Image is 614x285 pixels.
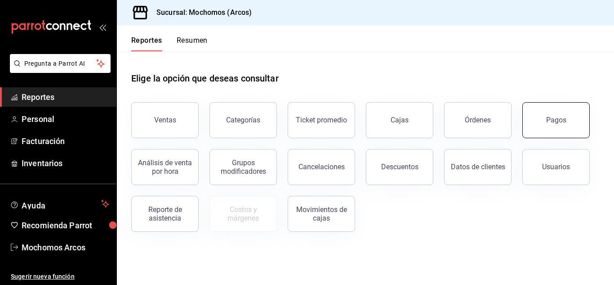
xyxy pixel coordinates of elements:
h3: Sucursal: Mochomos (Arcos) [149,7,252,18]
span: Pregunta a Parrot AI [24,59,97,68]
button: Descuentos [366,149,433,185]
div: Pagos [546,116,566,124]
div: Ventas [154,116,176,124]
button: open_drawer_menu [99,23,106,31]
a: Cajas [366,102,433,138]
button: Reportes [131,36,162,51]
button: Movimientos de cajas [288,196,355,232]
button: Categorías [209,102,277,138]
span: Reportes [22,91,109,103]
button: Órdenes [444,102,512,138]
button: Resumen [177,36,208,51]
span: Ayuda [22,199,98,209]
span: Mochomos Arcos [22,241,109,253]
button: Pregunta a Parrot AI [10,54,111,73]
h1: Elige la opción que deseas consultar [131,72,279,85]
span: Facturación [22,135,109,147]
div: Descuentos [381,163,418,171]
div: navigation tabs [131,36,208,51]
div: Órdenes [465,116,491,124]
button: Contrata inventarios para ver este reporte [209,196,277,232]
button: Ventas [131,102,199,138]
button: Análisis de venta por hora [131,149,199,185]
button: Cancelaciones [288,149,355,185]
div: Grupos modificadores [215,158,271,176]
div: Categorías [226,116,260,124]
div: Costos y márgenes [215,205,271,222]
div: Datos de clientes [451,163,505,171]
button: Reporte de asistencia [131,196,199,232]
button: Datos de clientes [444,149,512,185]
span: Inventarios [22,157,109,169]
div: Análisis de venta por hora [137,158,193,176]
div: Usuarios [542,163,570,171]
span: Personal [22,113,109,125]
div: Ticket promedio [296,116,347,124]
button: Grupos modificadores [209,149,277,185]
button: Pagos [522,102,590,138]
div: Reporte de asistencia [137,205,193,222]
span: Recomienda Parrot [22,219,109,231]
button: Ticket promedio [288,102,355,138]
a: Pregunta a Parrot AI [6,65,111,75]
div: Cancelaciones [298,163,345,171]
div: Movimientos de cajas [294,205,349,222]
div: Cajas [391,115,409,126]
span: Sugerir nueva función [11,272,109,281]
button: Usuarios [522,149,590,185]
